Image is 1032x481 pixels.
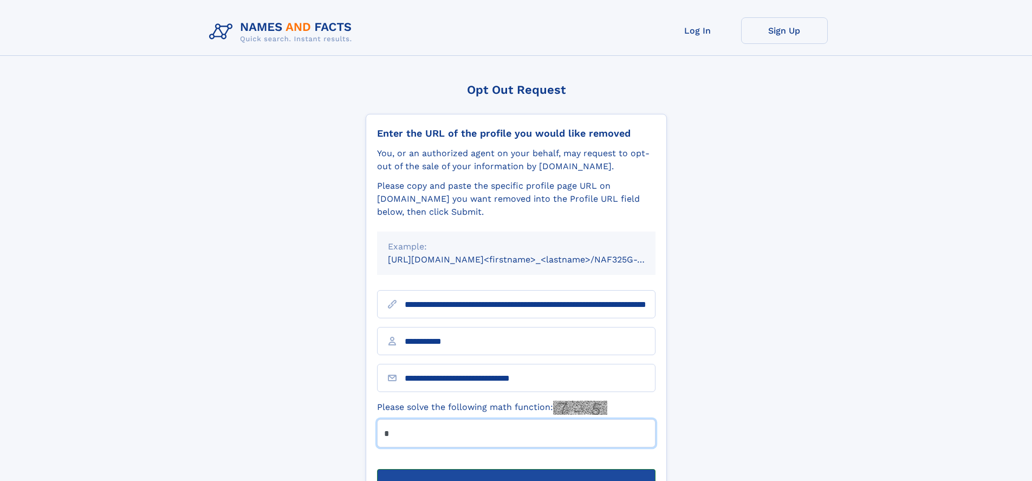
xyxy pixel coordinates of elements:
[388,254,676,265] small: [URL][DOMAIN_NAME]<firstname>_<lastname>/NAF325G-xxxxxxxx
[377,401,607,415] label: Please solve the following math function:
[654,17,741,44] a: Log In
[366,83,667,97] div: Opt Out Request
[377,127,655,139] div: Enter the URL of the profile you would like removed
[377,179,655,219] div: Please copy and paste the specific profile page URL on [DOMAIN_NAME] you want removed into the Pr...
[205,17,361,47] img: Logo Names and Facts
[377,147,655,173] div: You, or an authorized agent on your behalf, may request to opt-out of the sale of your informatio...
[741,17,828,44] a: Sign Up
[388,240,645,253] div: Example:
